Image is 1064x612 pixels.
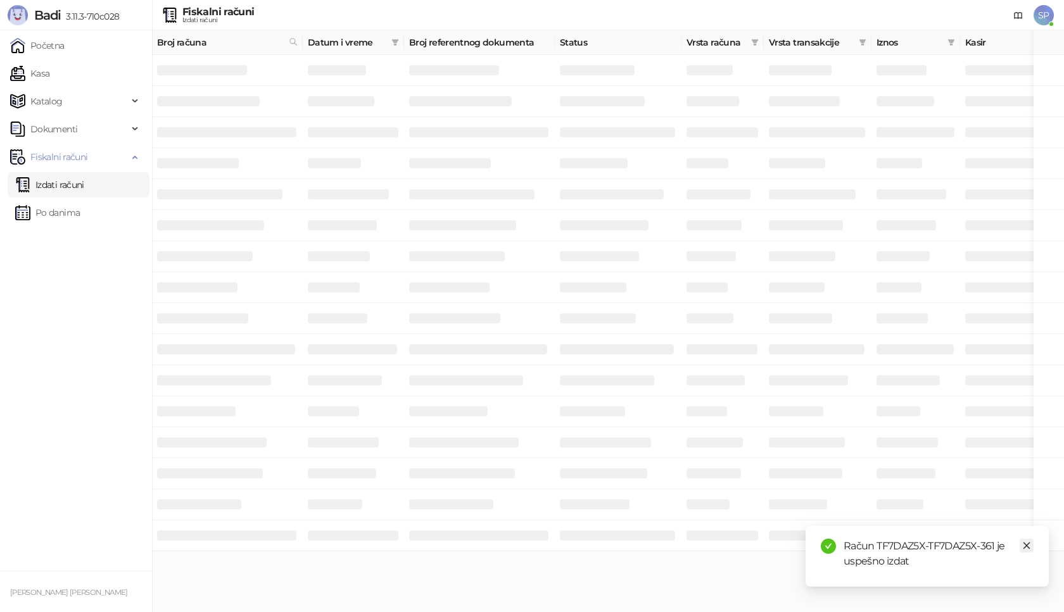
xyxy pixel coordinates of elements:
a: Izdati računi [15,172,84,197]
span: Badi [34,8,61,23]
span: filter [389,33,402,52]
span: Fiskalni računi [30,144,87,170]
span: Iznos [877,35,942,49]
span: check-circle [821,539,836,554]
span: Broj računa [157,35,284,49]
a: Kasa [10,61,49,86]
span: Vrsta računa [687,35,746,49]
span: filter [947,39,955,46]
a: Po danima [15,200,80,225]
span: filter [859,39,866,46]
span: Vrsta transakcije [769,35,854,49]
span: Dokumenti [30,116,77,142]
a: Dokumentacija [1008,5,1029,25]
th: Status [555,30,681,55]
span: filter [751,39,759,46]
div: Fiskalni računi [182,7,254,17]
th: Vrsta transakcije [764,30,871,55]
span: close [1022,541,1031,550]
img: Logo [8,5,28,25]
th: Vrsta računa [681,30,764,55]
a: Close [1020,539,1034,553]
span: filter [749,33,761,52]
th: Broj referentnog dokumenta [404,30,555,55]
span: filter [856,33,869,52]
th: Broj računa [152,30,303,55]
span: filter [945,33,958,52]
span: 3.11.3-710c028 [61,11,119,22]
span: Katalog [30,89,63,114]
span: Datum i vreme [308,35,386,49]
span: SP [1034,5,1054,25]
span: filter [391,39,399,46]
div: Izdati računi [182,17,254,23]
small: [PERSON_NAME] [PERSON_NAME] [10,588,128,597]
div: Račun TF7DAZ5X-TF7DAZ5X-361 je uspešno izdat [844,539,1034,569]
a: Početna [10,33,65,58]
